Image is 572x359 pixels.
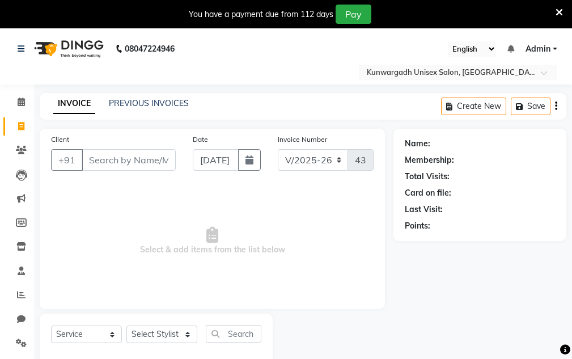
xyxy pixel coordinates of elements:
label: Date [193,134,208,145]
button: Pay [336,5,371,24]
div: Total Visits: [405,171,450,183]
input: Search or Scan [206,325,261,343]
button: Save [511,98,550,115]
div: Name: [405,138,430,150]
input: Search by Name/Mobile/Email/Code [82,149,176,171]
button: +91 [51,149,83,171]
img: logo [29,33,107,65]
a: PREVIOUS INVOICES [109,98,189,108]
label: Invoice Number [278,134,327,145]
span: Select & add items from the list below [51,184,374,298]
a: INVOICE [53,94,95,114]
div: You have a payment due from 112 days [189,9,333,20]
div: Card on file: [405,187,451,199]
label: Client [51,134,69,145]
button: Create New [441,98,506,115]
b: 08047224946 [125,33,175,65]
div: Last Visit: [405,204,443,216]
span: Admin [526,43,550,55]
div: Points: [405,220,430,232]
div: Membership: [405,154,454,166]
